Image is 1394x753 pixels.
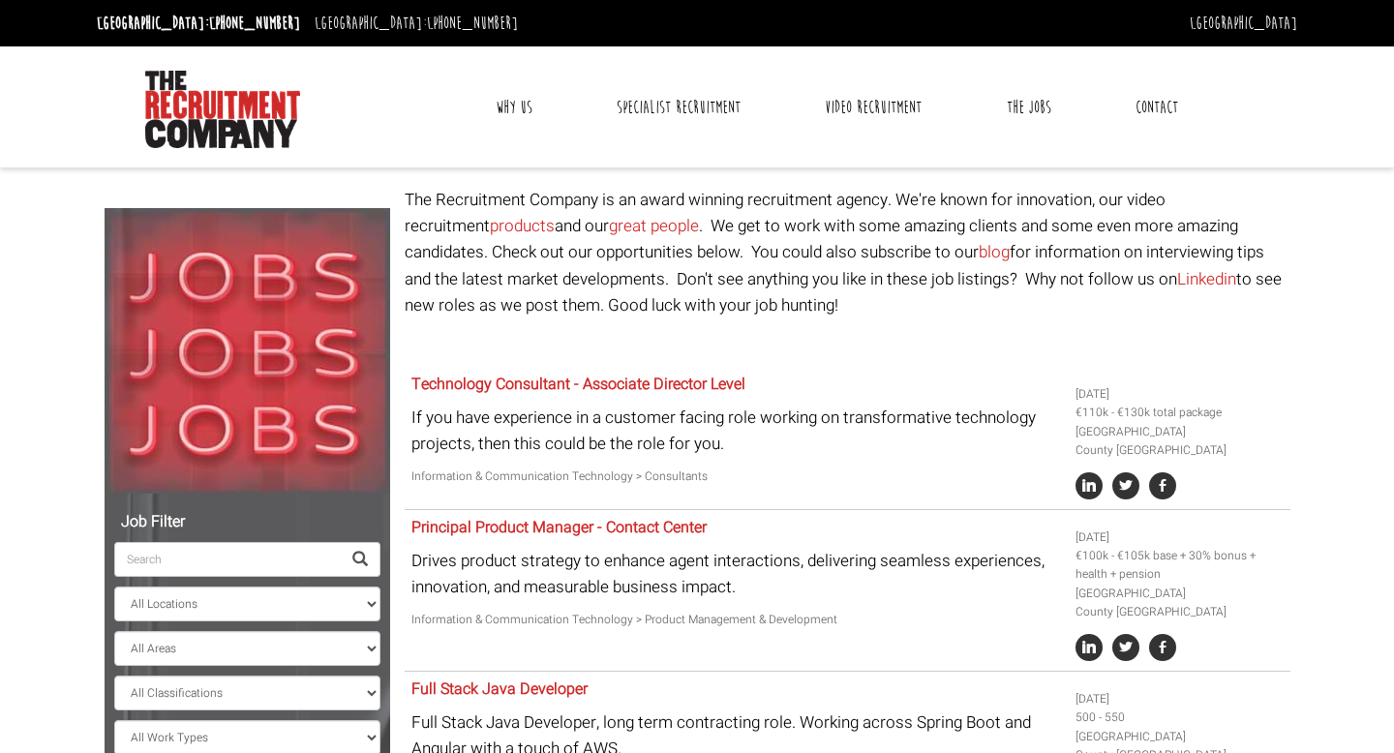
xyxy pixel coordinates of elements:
li: [GEOGRAPHIC_DATA]: [92,8,305,39]
img: Jobs, Jobs, Jobs [105,208,390,494]
a: [PHONE_NUMBER] [209,13,300,34]
a: [PHONE_NUMBER] [427,13,518,34]
a: The Jobs [992,83,1066,132]
p: The Recruitment Company is an award winning recruitment agency. We're known for innovation, our v... [405,187,1290,318]
h5: Job Filter [114,514,380,531]
a: blog [979,240,1010,264]
img: The Recruitment Company [145,71,300,148]
a: Contact [1121,83,1193,132]
li: [GEOGRAPHIC_DATA]: [310,8,523,39]
a: Technology Consultant - Associate Director Level [411,373,745,396]
a: Why Us [481,83,547,132]
a: Linkedin [1177,267,1236,291]
a: products [490,214,555,238]
input: Search [114,542,341,577]
a: Specialist Recruitment [602,83,755,132]
li: [DATE] [1076,385,1283,404]
a: Video Recruitment [810,83,936,132]
a: [GEOGRAPHIC_DATA] [1190,13,1297,34]
a: great people [609,214,699,238]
